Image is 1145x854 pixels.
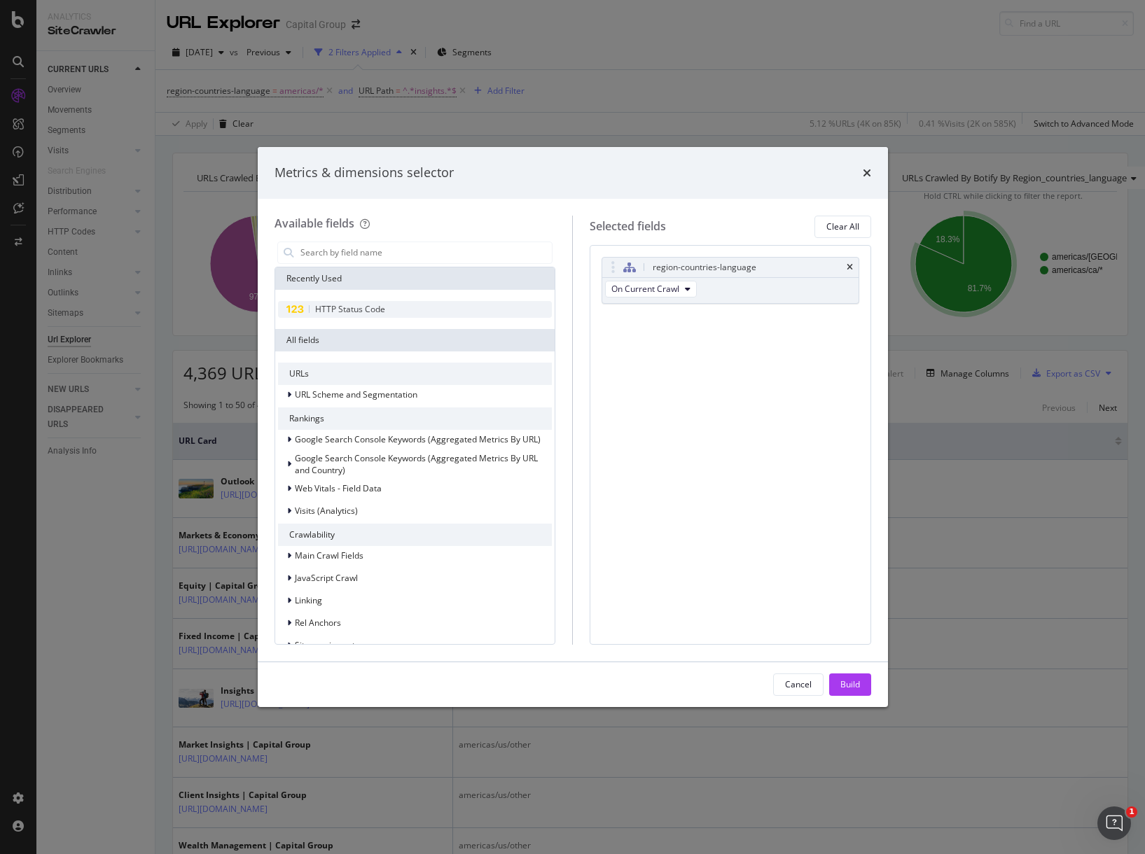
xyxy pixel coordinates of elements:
[275,164,454,182] div: Metrics & dimensions selector
[295,388,417,400] span: URL Scheme and Segmentation
[278,363,553,385] div: URLs
[295,572,358,584] span: JavaScript Crawl
[295,639,355,651] span: Sitemap import
[295,617,341,629] span: Rel Anchors
[814,216,871,238] button: Clear All
[278,407,553,430] div: Rankings
[1097,806,1131,840] iframe: Intercom live chat
[295,505,358,517] span: Visits (Analytics)
[653,260,756,274] div: region-countries-language
[1126,806,1137,818] span: 1
[295,482,382,494] span: Web Vitals - Field Data
[295,549,363,561] span: Main Crawl Fields
[605,281,697,297] button: On Current Crawl
[602,257,859,304] div: region-countries-languagetimesOn Current Crawl
[295,594,322,606] span: Linking
[590,218,666,234] div: Selected fields
[258,147,888,707] div: modal
[773,673,824,696] button: Cancel
[611,283,679,295] span: On Current Crawl
[315,303,385,315] span: HTTP Status Code
[299,242,553,263] input: Search by field name
[275,267,555,290] div: Recently Used
[295,433,541,445] span: Google Search Console Keywords (Aggregated Metrics By URL)
[278,524,553,546] div: Crawlability
[840,678,860,690] div: Build
[785,678,812,690] div: Cancel
[829,673,871,696] button: Build
[295,452,538,476] span: Google Search Console Keywords (Aggregated Metrics By URL and Country)
[275,329,555,351] div: All fields
[863,164,871,182] div: times
[826,220,859,232] div: Clear All
[275,216,354,231] div: Available fields
[847,263,853,272] div: times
